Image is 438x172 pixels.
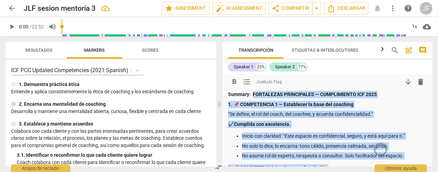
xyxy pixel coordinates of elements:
[243,78,251,86] span: format_list_bulleted
[389,4,397,12] span: more_vert
[30,24,44,29] span: / 23:52
[142,48,159,53] span: Scores
[423,23,431,31] span: cloud_download
[242,152,427,160] p: No asume rol de experto, terapeuta o consultor. Solo facilitador del espacio.
[8,4,16,12] span: arrow_back
[215,163,223,171] span: compare_arrows
[312,2,321,15] button: Sharing summary
[268,2,313,15] button: Compartir
[403,45,414,56] button: Add summary
[313,4,321,12] span: arrow_drop_down
[275,63,295,70] div: Speaker 2
[292,48,358,53] span: Etiquetas & Interlocutores
[24,4,96,13] h2: JLF sesion mentoria 3
[402,76,414,88] button: Move down
[324,2,368,15] button: Descargar
[19,101,106,108] p: 2. Encarna una mentalidad de coaching
[216,4,262,12] span: AI Assessment
[419,46,427,54] span: comment
[228,165,327,171] strong: 2. 📌 COMPETENCIA 2 — Co-crear la relación
[25,48,52,53] span: Resultados
[101,4,109,12] div: All changes saved
[228,111,427,118] p: “Se define, el rol del coach, del coachee, y acuerda confidencialidad.”
[404,4,412,12] span: help
[19,24,29,29] span: 0:00
[11,128,211,149] p: Colabora con cada cliente y con las partes interesadas pertinentes, para crear acuerdos claros so...
[420,2,432,15] button: JF
[389,45,400,56] button: Buscar
[216,4,224,12] span: auto_fix_high
[408,21,421,32] div: 1x
[375,164,427,172] div: Obtener ayuda
[391,46,399,54] span: search
[228,121,427,128] p: ✔️
[17,152,211,159] div: 3. 1. Identificar o reconfirmar lo que cada cliente quiere lograr
[416,78,425,86] span: delete
[11,88,211,95] p: Entiende y aplica consistentemente la ética de coaching y los estándares de coaching
[230,78,238,86] span: format_bold
[84,48,105,53] span: Markers
[256,79,282,85] span: JoséLuis Flag
[213,2,266,15] button: AI Assessment
[242,132,427,140] p: Inicio con claridad: “Este espacio es confidencial, seguro, y está aquí para ti.”
[234,121,291,127] strong: Cumplida con excelencia.
[48,23,57,31] span: volume_up
[271,4,309,12] span: Compartir
[238,48,273,53] span: Transcripción
[165,4,207,12] span: Assessment
[19,120,93,128] p: 3. Establece y mantiene acuerdos
[162,2,210,15] button: Assessment
[8,23,16,31] span: play_arrow
[405,46,413,54] span: post_add
[242,143,427,150] p: No solo lo dice, lo encarna: tono cálido, presencia calmada, sin prisa.
[417,45,428,56] button: Mostrar/Ocultar comentarios
[165,4,173,12] span: star
[253,92,377,97] strong: FORTALEZAS PRINCIPALES — CUMPLIMIENTO ICF 2025
[228,102,354,107] strong: 1. 📌 COMPETENCIA 1 — Establecer la base del coaching
[228,92,251,97] strong: Summary:
[402,2,414,15] a: Obtener ayuda
[298,63,307,70] div: 77%
[11,164,70,172] div: Atajos de teclado
[327,4,365,12] span: Descargar
[271,4,280,12] span: share
[46,20,59,33] button: Volume
[256,63,266,70] div: 23%
[6,20,18,33] button: Reproducir
[11,66,128,74] p: ICF PCC Updated Competencies (2021 Spanish)
[11,108,211,115] p: Desarrolla y mantiene una mentalidad abierta, curiosa, flexible y centrada en cada cliente
[234,63,253,70] div: Speaker 1
[19,81,80,88] p: 1. Demuestra práctica ética
[404,78,412,86] span: arrow_downward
